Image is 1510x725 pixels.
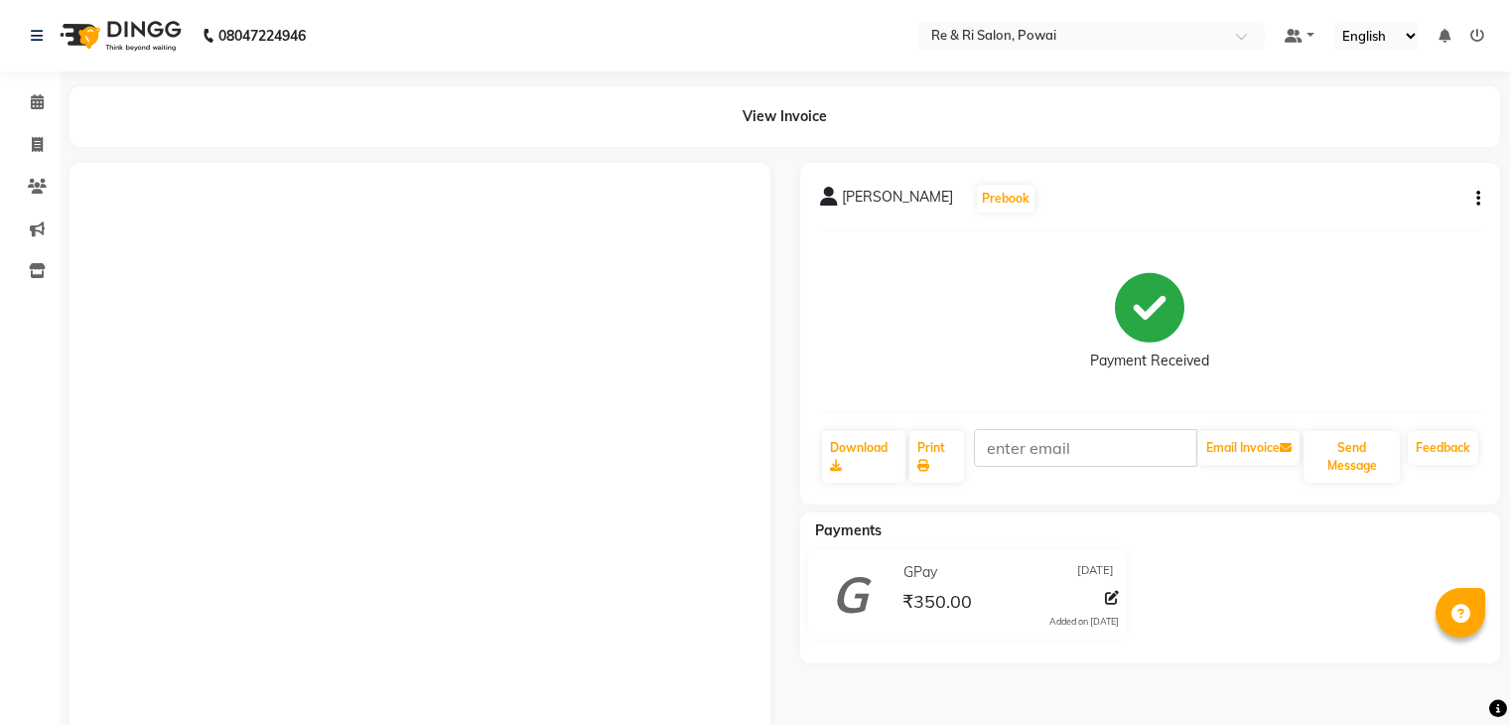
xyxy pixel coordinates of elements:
[842,187,953,215] span: [PERSON_NAME]
[974,429,1197,467] input: enter email
[1427,646,1490,705] iframe: chat widget
[1304,431,1400,483] button: Send Message
[902,590,972,618] span: ₹350.00
[909,431,964,483] a: Print
[51,8,187,64] img: logo
[977,185,1034,213] button: Prebook
[903,562,937,583] span: GPay
[1198,431,1300,465] button: Email Invoice
[1049,615,1119,629] div: Added on [DATE]
[1090,351,1209,371] div: Payment Received
[69,86,1500,147] div: View Invoice
[218,8,306,64] b: 08047224946
[815,521,882,539] span: Payments
[1077,562,1114,583] span: [DATE]
[1408,431,1478,465] a: Feedback
[822,431,906,483] a: Download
